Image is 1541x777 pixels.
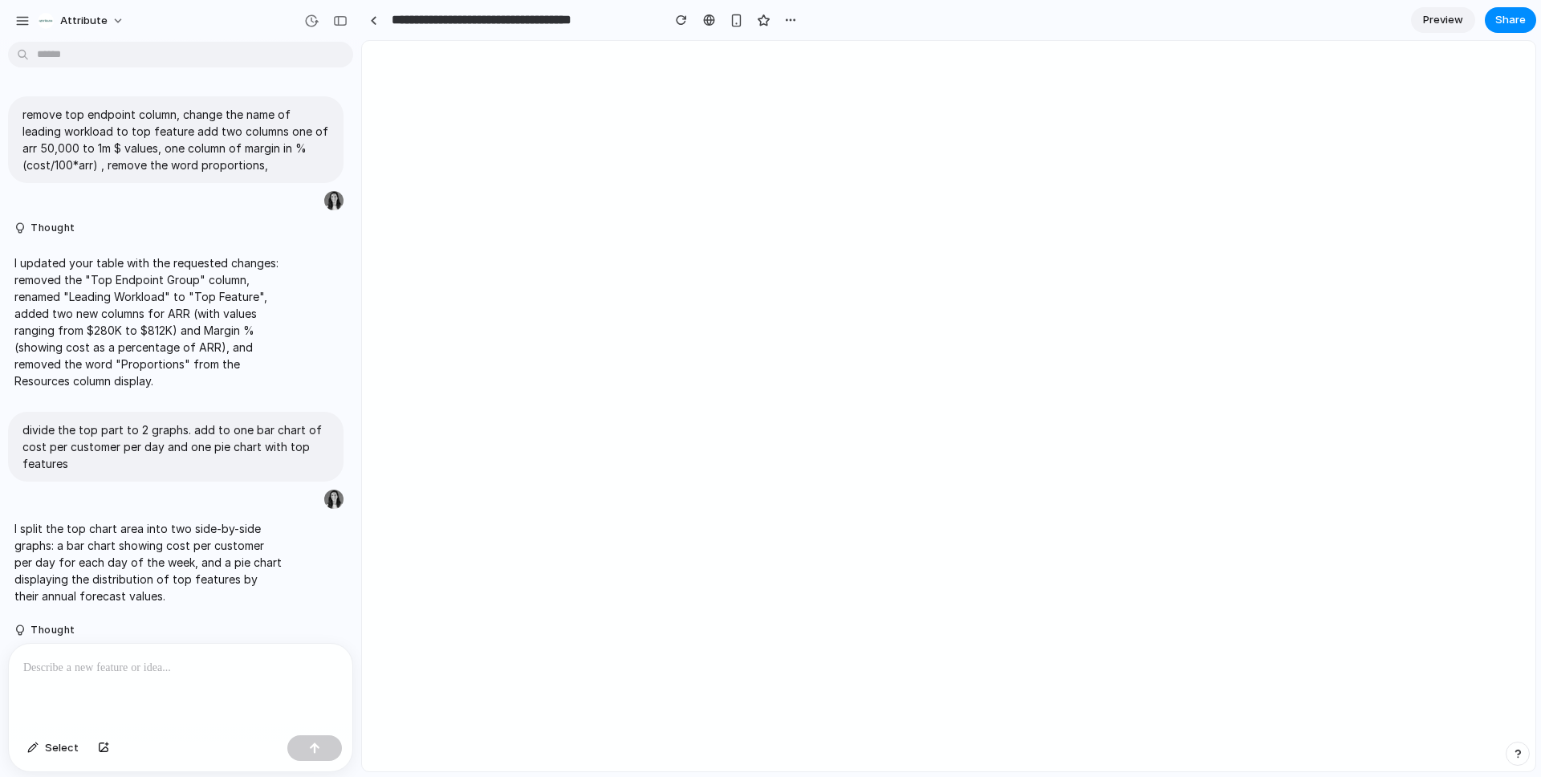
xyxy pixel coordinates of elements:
a: Preview [1411,7,1475,33]
button: Share [1485,7,1536,33]
span: Preview [1423,12,1463,28]
p: I updated your table with the requested changes: removed the "Top Endpoint Group" column, renamed... [14,254,283,389]
button: Attribute [31,8,132,34]
span: Attribute [60,13,108,29]
p: I split the top chart area into two side-by-side graphs: a bar chart showing cost per customer pe... [14,520,283,604]
span: Share [1495,12,1526,28]
span: Select [45,740,79,756]
p: divide the top part to 2 graphs. add to one bar chart of cost per customer per day and one pie ch... [22,421,329,472]
button: Select [19,735,87,761]
p: remove top endpoint column, change the name of leading workload to top feature add two columns on... [22,106,329,173]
